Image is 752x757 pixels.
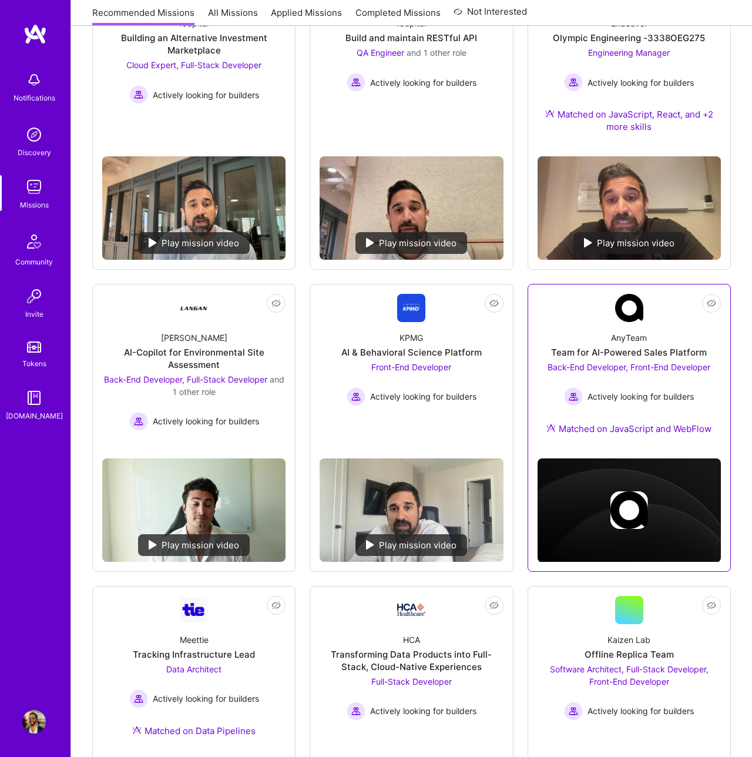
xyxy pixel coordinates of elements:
[149,540,157,550] img: play
[149,238,157,247] img: play
[538,156,721,260] img: No Mission
[132,69,194,77] div: Keywords by Traffic
[489,299,499,308] i: icon EyeClosed
[27,341,41,353] img: tokens
[371,362,451,372] span: Front-End Developer
[370,76,476,89] span: Actively looking for builders
[153,692,259,705] span: Actively looking for builders
[180,597,208,622] img: Company Logo
[129,85,148,104] img: Actively looking for builders
[347,702,365,721] img: Actively looking for builders
[22,175,46,199] img: teamwork
[33,19,58,28] div: v 4.0.24
[584,238,592,247] img: play
[22,123,46,146] img: discovery
[397,294,425,322] img: Company Logo
[370,390,476,403] span: Actively looking for builders
[23,24,47,45] img: logo
[271,601,281,610] i: icon EyeClosed
[366,540,374,550] img: play
[22,386,46,410] img: guide book
[615,294,643,322] img: Company Logo
[403,634,420,646] div: HCA
[173,374,284,397] span: and 1 other role
[102,32,286,56] div: Building an Alternative Investment Marketplace
[587,390,694,403] span: Actively looking for builders
[14,92,55,104] div: Notifications
[545,109,555,118] img: Ateam Purple Icon
[320,458,503,562] img: No Mission
[180,294,208,322] img: Company Logo
[22,68,46,92] img: bell
[22,710,46,733] img: User Avatar
[102,156,286,260] img: No Mission
[102,346,286,371] div: AI-Copilot for Environmental Site Assessment
[553,32,705,44] div: Olympic Engineering -3338OEG275
[707,601,716,610] i: icon EyeClosed
[607,634,650,646] div: Kaizen Lab
[153,415,259,427] span: Actively looking for builders
[320,156,503,260] img: No Mission
[347,73,365,92] img: Actively looking for builders
[34,68,43,78] img: tab_domain_overview_orange.svg
[347,387,365,406] img: Actively looking for builders
[119,68,128,78] img: tab_keywords_by_traffic_grey.svg
[548,362,710,372] span: Back-End Developer, Front-End Developer
[271,299,281,308] i: icon EyeClosed
[345,32,477,44] div: Build and maintain RESTful API
[489,601,499,610] i: icon EyeClosed
[585,648,674,661] div: Offline Replica Team
[161,331,227,344] div: [PERSON_NAME]
[18,146,51,159] div: Discovery
[407,48,466,58] span: and 1 other role
[22,284,46,308] img: Invite
[102,458,286,562] img: No Mission
[19,31,28,40] img: website_grey.svg
[180,634,209,646] div: Meettie
[138,534,250,556] div: Play mission video
[611,331,647,344] div: AnyTeam
[454,5,527,26] a: Not Interested
[610,491,648,529] img: Company logo
[20,199,49,211] div: Missions
[19,19,28,28] img: logo_orange.svg
[370,705,476,717] span: Actively looking for builders
[551,346,707,359] div: Team for AI-Powered Sales Platform
[564,73,583,92] img: Actively looking for builders
[355,6,441,26] a: Completed Missions
[15,256,53,268] div: Community
[126,60,261,70] span: Cloud Expert, Full-Stack Developer
[357,48,404,58] span: QA Engineer
[546,423,556,433] img: Ateam Purple Icon
[707,299,716,308] i: icon EyeClosed
[355,232,467,254] div: Play mission video
[397,604,425,615] img: Company Logo
[550,664,709,686] span: Software Architect, Full-Stack Developer, Front-End Developer
[166,664,221,674] span: Data Architect
[22,357,46,370] div: Tokens
[132,725,142,735] img: Ateam Purple Icon
[47,69,105,77] div: Domain Overview
[129,412,148,431] img: Actively looking for builders
[588,48,670,58] span: Engineering Manager
[138,232,250,254] div: Play mission video
[6,410,63,422] div: [DOMAIN_NAME]
[132,725,256,737] div: Matched on Data Pipelines
[355,534,467,556] div: Play mission video
[129,689,148,708] img: Actively looking for builders
[564,702,583,721] img: Actively looking for builders
[320,648,503,673] div: Transforming Data Products into Full-Stack, Cloud-Native Experiences
[341,346,482,359] div: AI & Behavioral Science Platform
[153,89,259,101] span: Actively looking for builders
[25,308,43,320] div: Invite
[587,705,694,717] span: Actively looking for builders
[366,238,374,247] img: play
[587,76,694,89] span: Actively looking for builders
[92,6,194,26] a: Recommended Missions
[573,232,685,254] div: Play mission video
[271,6,342,26] a: Applied Missions
[371,676,452,686] span: Full-Stack Developer
[399,331,423,344] div: KPMG
[564,387,583,406] img: Actively looking for builders
[31,31,129,40] div: Domain: [DOMAIN_NAME]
